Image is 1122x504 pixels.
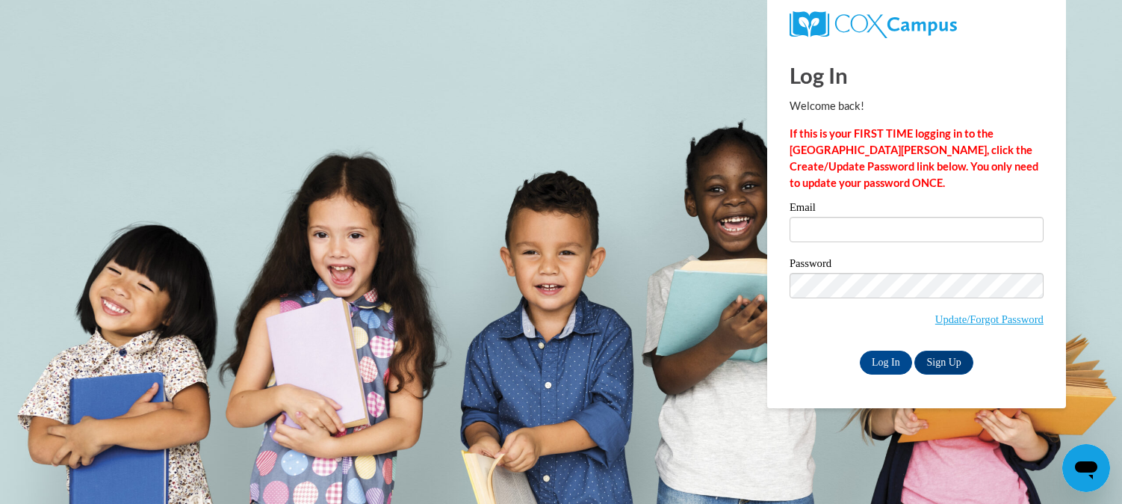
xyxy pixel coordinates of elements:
a: Sign Up [914,351,973,375]
a: COX Campus [790,11,1044,38]
strong: If this is your FIRST TIME logging in to the [GEOGRAPHIC_DATA][PERSON_NAME], click the Create/Upd... [790,127,1038,189]
input: Log In [860,351,912,375]
iframe: Button to launch messaging window [1062,444,1110,492]
img: COX Campus [790,11,957,38]
p: Welcome back! [790,98,1044,114]
a: Update/Forgot Password [935,313,1044,325]
h1: Log In [790,60,1044,90]
label: Password [790,258,1044,273]
label: Email [790,202,1044,217]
